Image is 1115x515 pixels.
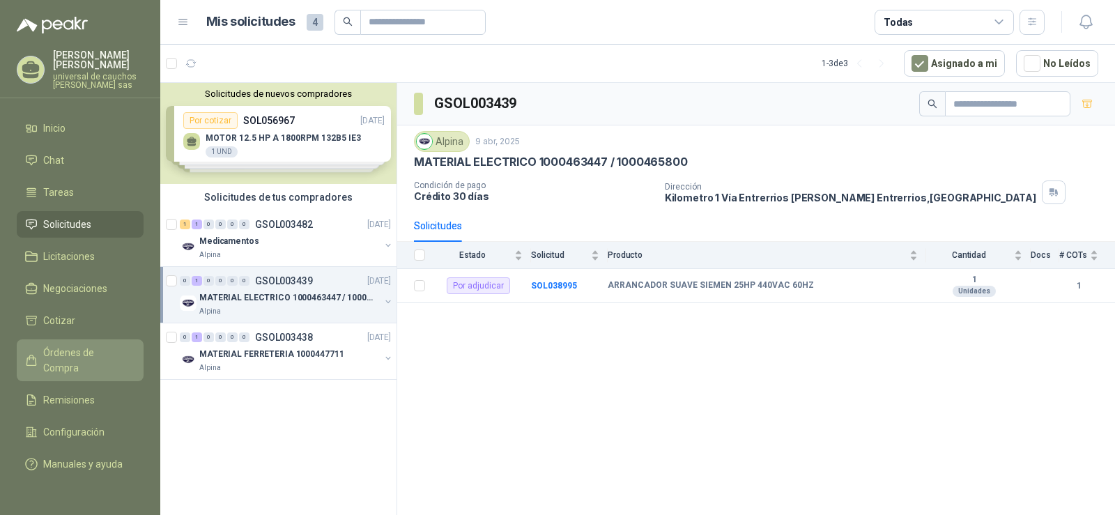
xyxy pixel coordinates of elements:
div: 0 [227,220,238,229]
a: 1 1 0 0 0 0 GSOL003482[DATE] Company LogoMedicamentosAlpina [180,216,394,261]
span: Cotizar [43,313,75,328]
p: Dirección [665,182,1036,192]
div: 0 [180,332,190,342]
div: 1 [192,220,202,229]
p: MATERIAL FERRETERIA 1000447711 [199,348,344,361]
div: 0 [239,220,249,229]
span: Licitaciones [43,249,95,264]
p: GSOL003482 [255,220,313,229]
th: # COTs [1059,242,1115,269]
p: [PERSON_NAME] [PERSON_NAME] [53,50,144,70]
p: GSOL003439 [255,276,313,286]
b: 1 [926,275,1022,286]
a: 0 1 0 0 0 0 GSOL003439[DATE] Company LogoMATERIAL ELECTRICO 1000463447 / 1000465800Alpina [180,272,394,317]
div: 0 [215,220,226,229]
p: GSOL003438 [255,332,313,342]
p: [DATE] [367,331,391,344]
a: 0 1 0 0 0 0 GSOL003438[DATE] Company LogoMATERIAL FERRETERIA 1000447711Alpina [180,329,394,374]
p: [DATE] [367,218,391,231]
a: Cotizar [17,307,144,334]
b: ARRANCADOR SUAVE SIEMEN 25HP 440VAC 60HZ [608,280,814,291]
span: Inicio [43,121,66,136]
div: 0 [203,220,214,229]
div: 0 [227,276,238,286]
a: Tareas [17,179,144,206]
img: Logo peakr [17,17,88,33]
button: No Leídos [1016,50,1098,77]
span: search [928,99,937,109]
span: search [343,17,353,26]
div: Unidades [953,286,996,297]
span: Cantidad [926,250,1011,260]
span: Remisiones [43,392,95,408]
div: 0 [180,276,190,286]
a: Configuración [17,419,144,445]
div: Por adjudicar [447,277,510,294]
div: Solicitudes de nuevos compradoresPor cotizarSOL056967[DATE] MOTOR 12.5 HP A 1800RPM 132B5 IE31 UN... [160,83,397,184]
a: Manuales y ayuda [17,451,144,477]
div: 0 [203,276,214,286]
img: Company Logo [180,238,197,255]
th: Solicitud [531,242,608,269]
div: Solicitudes de tus compradores [160,184,397,210]
a: Licitaciones [17,243,144,270]
p: [DATE] [367,275,391,288]
div: 0 [239,332,249,342]
h1: Mis solicitudes [206,12,295,32]
p: MATERIAL ELECTRICO 1000463447 / 1000465800 [414,155,687,169]
div: Todas [884,15,913,30]
th: Estado [433,242,531,269]
a: Negociaciones [17,275,144,302]
span: Manuales y ayuda [43,456,123,472]
p: 9 abr, 2025 [475,135,520,148]
a: Inicio [17,115,144,141]
span: Solicitudes [43,217,91,232]
span: Estado [433,250,512,260]
p: Crédito 30 días [414,190,654,202]
img: Company Logo [417,134,432,149]
a: SOL038995 [531,281,577,291]
a: Remisiones [17,387,144,413]
img: Company Logo [180,295,197,312]
span: 4 [307,14,323,31]
p: universal de cauchos [PERSON_NAME] sas [53,72,144,89]
th: Docs [1031,242,1059,269]
a: Órdenes de Compra [17,339,144,381]
div: 1 - 3 de 3 [822,52,893,75]
div: 0 [215,332,226,342]
p: Medicamentos [199,235,259,248]
h3: GSOL003439 [434,93,518,114]
a: Solicitudes [17,211,144,238]
b: 1 [1059,279,1098,293]
span: Órdenes de Compra [43,345,130,376]
p: Alpina [199,362,221,374]
div: 0 [227,332,238,342]
span: Configuración [43,424,105,440]
span: Chat [43,153,64,168]
span: # COTs [1059,250,1087,260]
div: 1 [192,276,202,286]
th: Producto [608,242,926,269]
a: Chat [17,147,144,174]
p: MATERIAL ELECTRICO 1000463447 / 1000465800 [199,291,373,305]
img: Company Logo [180,351,197,368]
div: 1 [180,220,190,229]
span: Tareas [43,185,74,200]
p: Kilometro 1 Vía Entrerrios [PERSON_NAME] Entrerrios , [GEOGRAPHIC_DATA] [665,192,1036,203]
button: Asignado a mi [904,50,1005,77]
span: Solicitud [531,250,588,260]
p: Condición de pago [414,180,654,190]
div: 0 [239,276,249,286]
div: Alpina [414,131,470,152]
div: 0 [203,332,214,342]
div: 0 [215,276,226,286]
span: Producto [608,250,907,260]
span: Negociaciones [43,281,107,296]
div: Solicitudes [414,218,462,233]
div: 1 [192,332,202,342]
p: Alpina [199,306,221,317]
th: Cantidad [926,242,1031,269]
p: Alpina [199,249,221,261]
button: Solicitudes de nuevos compradores [166,89,391,99]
